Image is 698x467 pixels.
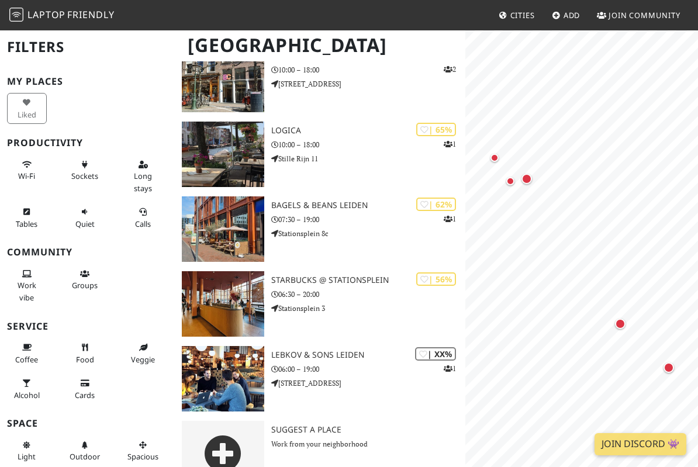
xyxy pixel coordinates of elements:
a: Cities [494,5,540,26]
button: Quiet [65,202,105,233]
span: Group tables [72,280,98,290]
a: Join Community [592,5,685,26]
h3: Suggest a Place [271,425,465,435]
img: Lebkov & Sons Leiden [182,346,265,411]
p: Stationsplein 3 [271,303,465,314]
h1: [GEOGRAPHIC_DATA] [178,29,464,61]
div: Map marker [613,316,628,331]
button: Alcohol [7,373,47,404]
button: Outdoor [65,435,105,466]
p: [STREET_ADDRESS] [271,378,465,389]
span: Quiet [75,219,95,229]
button: Calls [123,202,163,233]
a: Logica | 65% 1 Logica 10:00 – 18:00 Stille Rijn 11 [175,122,466,187]
a: Join Discord 👾 [595,433,686,455]
a: BplusC Bibliotheek Nieuwstraat | 76% 2 BplusC Bibliotheek Nieuwstraat 10:00 – 18:00 [STREET_ADDRESS] [175,47,466,112]
div: | 65% [416,123,456,136]
button: Tables [7,202,47,233]
span: People working [18,280,36,302]
button: Food [65,338,105,369]
button: Long stays [123,155,163,198]
span: Friendly [67,8,114,21]
a: Add [547,5,585,26]
a: Bagels & Beans Leiden | 62% 1 Bagels & Beans Leiden 07:30 – 19:00 Stationsplein 8c [175,196,466,262]
p: Work from your neighborhood [271,438,465,449]
span: Spacious [127,451,158,462]
div: Map marker [503,174,517,188]
span: Work-friendly tables [16,219,37,229]
div: Map marker [519,171,534,186]
p: Stille Rijn 11 [271,153,465,164]
a: Starbucks @ Stationsplein | 56% Starbucks @ Stationsplein 06:30 – 20:00 Stationsplein 3 [175,271,466,337]
button: Light [7,435,47,466]
p: Stationsplein 8c [271,228,465,239]
p: 1 [444,139,456,150]
button: Cards [65,373,105,404]
p: 10:00 – 18:00 [271,139,465,150]
p: [STREET_ADDRESS] [271,78,465,89]
a: Lebkov & Sons Leiden | XX% 1 Lebkov & Sons Leiden 06:00 – 19:00 [STREET_ADDRESS] [175,346,466,411]
span: Food [76,354,94,365]
h3: Starbucks @ Stationsplein [271,275,465,285]
button: Groups [65,264,105,295]
h3: Productivity [7,137,168,148]
span: Add [564,10,580,20]
span: Laptop [27,8,65,21]
span: Credit cards [75,390,95,400]
span: Stable Wi-Fi [18,171,35,181]
div: Map marker [661,360,676,375]
span: Natural light [18,451,36,462]
p: 1 [444,363,456,374]
img: LaptopFriendly [9,8,23,22]
img: Bagels & Beans Leiden [182,196,265,262]
div: | XX% [415,347,456,361]
span: Long stays [134,171,152,193]
p: 1 [444,213,456,224]
h2: Filters [7,29,168,65]
button: Veggie [123,338,163,369]
h3: Lebkov & Sons Leiden [271,350,465,360]
span: Join Community [609,10,680,20]
button: Wi-Fi [7,155,47,186]
span: Outdoor area [70,451,100,462]
button: Work vibe [7,264,47,307]
span: Veggie [131,354,155,365]
span: Coffee [15,354,38,365]
span: Cities [510,10,535,20]
span: Video/audio calls [135,219,151,229]
h3: Community [7,247,168,258]
button: Spacious [123,435,163,466]
img: Starbucks @ Stationsplein [182,271,265,337]
h3: Service [7,321,168,332]
h3: Bagels & Beans Leiden [271,200,465,210]
button: Sockets [65,155,105,186]
h3: My Places [7,76,168,87]
span: Power sockets [71,171,98,181]
img: BplusC Bibliotheek Nieuwstraat [182,47,265,112]
div: | 62% [416,198,456,211]
img: Logica [182,122,265,187]
h3: Logica [271,126,465,136]
div: Map marker [488,151,502,165]
p: 06:30 – 20:00 [271,289,465,300]
p: 07:30 – 19:00 [271,214,465,225]
button: Coffee [7,338,47,369]
div: | 56% [416,272,456,286]
a: LaptopFriendly LaptopFriendly [9,5,115,26]
span: Alcohol [14,390,40,400]
p: 06:00 – 19:00 [271,364,465,375]
h3: Space [7,418,168,429]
